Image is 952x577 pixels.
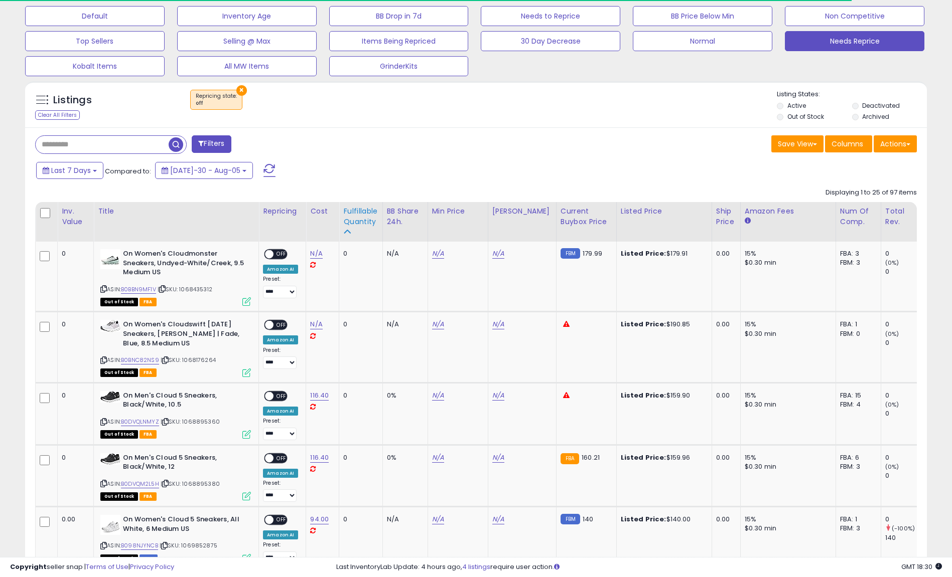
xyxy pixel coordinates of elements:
b: On Women's Cloudmonster Sneakers, Undyed-White/Creek, 9.5 Medium US [123,249,245,280]
div: 0.00 [716,515,733,524]
a: N/A [310,319,322,329]
a: 4 listings [462,562,490,571]
span: OFF [274,454,290,462]
span: 2025-08-13 18:30 GMT [901,562,942,571]
div: 0 [62,391,86,400]
button: BB Price Below Min [633,6,772,26]
div: 0 [343,320,374,329]
div: 15% [745,320,828,329]
button: BB Drop in 7d [329,6,469,26]
button: Normal [633,31,772,51]
div: Amazon AI [263,335,298,344]
button: Non Competitive [785,6,924,26]
button: GrinderKits [329,56,469,76]
div: seller snap | | [10,562,174,572]
span: Last 7 Days [51,165,91,175]
b: On Women's Cloud 5 Sneakers, All White, 6 Medium US [123,515,245,536]
a: N/A [492,453,504,463]
a: B0BNC82NS9 [121,356,159,364]
p: Listing States: [777,90,927,99]
a: N/A [492,249,504,259]
button: Items Being Repriced [329,31,469,51]
span: Repricing state : [196,92,237,107]
a: N/A [432,319,444,329]
span: | SKU: 1068895360 [161,418,220,426]
span: All listings that are currently out of stock and unavailable for purchase on Amazon [100,368,138,377]
div: Clear All Filters [35,110,80,120]
div: FBA: 1 [840,320,873,329]
div: $0.30 min [745,329,828,338]
a: B0DVQM2L5H [121,480,159,488]
button: Filters [192,135,231,153]
span: FBA [140,298,157,306]
button: Inventory Age [177,6,317,26]
small: FBM [561,248,580,259]
div: 0 [343,391,374,400]
a: N/A [432,391,444,401]
div: 140 [885,533,926,542]
div: $179.91 [621,249,704,258]
div: Preset: [263,480,298,502]
div: Current Buybox Price [561,206,612,227]
div: 0.00 [716,320,733,329]
span: | SKU: 1068435312 [158,285,212,293]
a: N/A [492,319,504,329]
div: ASIN: [100,515,251,561]
span: All listings that are currently out of stock and unavailable for purchase on Amazon [100,492,138,501]
div: 0.00 [716,453,733,462]
div: 15% [745,515,828,524]
div: Last InventoryLab Update: 4 hours ago, require user action. [336,562,942,572]
div: ASIN: [100,391,251,438]
b: On Women's Cloudswift [DATE] Sneakers, [PERSON_NAME] | Fade, Blue, 8.5 Medium US [123,320,245,350]
div: Preset: [263,347,298,369]
div: 0 [885,409,926,418]
div: FBM: 3 [840,462,873,471]
b: Listed Price: [621,514,666,524]
small: (0%) [885,463,899,471]
span: FBA [140,368,157,377]
div: 0 [343,249,374,258]
div: $0.30 min [745,462,828,471]
img: 41PV9XacWpL._SL40_.jpg [100,320,120,332]
div: FBM: 0 [840,329,873,338]
div: 0 [885,320,926,329]
a: B0DVQLNMYZ [121,418,159,426]
div: 0% [387,391,420,400]
div: Num of Comp. [840,206,877,227]
div: Cost [310,206,335,217]
span: OFF [274,321,290,329]
div: 0 [885,471,926,480]
small: (0%) [885,259,899,267]
div: Fulfillable Quantity [343,206,378,227]
button: Kobalt Items [25,56,165,76]
b: On Men's Cloud 5 Sneakers, Black/White, 10.5 [123,391,245,412]
div: ASIN: [100,320,251,375]
div: 0.00 [716,391,733,400]
div: Preset: [263,276,298,298]
img: 416k7R8Q-gL._SL40_.jpg [100,453,120,465]
div: 0 [62,453,86,462]
a: N/A [492,391,504,401]
button: Actions [874,135,917,152]
div: Preset: [263,418,298,440]
div: $0.30 min [745,400,828,409]
span: All listings that are currently out of stock and unavailable for purchase on Amazon [100,298,138,306]
button: Selling @ Max [177,31,317,51]
div: Ship Price [716,206,736,227]
a: N/A [432,453,444,463]
div: [PERSON_NAME] [492,206,552,217]
div: 0 [343,453,374,462]
label: Deactivated [862,101,900,110]
div: $140.00 [621,515,704,524]
div: off [196,100,237,107]
span: Compared to: [105,166,151,176]
button: Last 7 Days [36,162,103,179]
button: Columns [825,135,872,152]
span: 140 [583,514,593,524]
div: 15% [745,391,828,400]
a: 116.40 [310,453,329,463]
div: Inv. value [62,206,89,227]
img: 416k7R8Q-gL._SL40_.jpg [100,391,120,403]
small: (-100%) [892,524,915,532]
span: All listings that are currently out of stock and unavailable for purchase on Amazon [100,430,138,439]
